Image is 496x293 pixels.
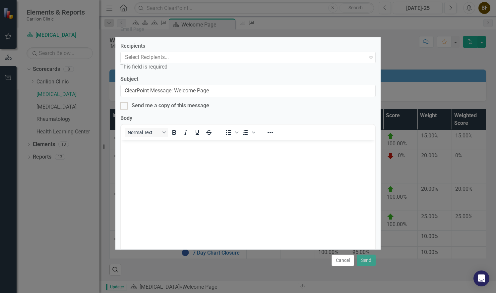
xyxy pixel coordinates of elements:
div: Numbered list [240,128,256,137]
button: Cancel [332,255,354,266]
button: Block Normal Text [125,128,168,137]
button: Strikethrough [203,128,215,137]
button: Reveal or hide additional toolbar items [265,128,276,137]
span: Normal Text [128,130,160,135]
label: Recipients [120,42,145,50]
div: This field is required [120,63,376,71]
button: Italic [180,128,191,137]
label: Subject [120,75,376,83]
button: Send [357,255,376,266]
div: Open Intercom Messenger [473,270,489,286]
div: Send me a copy of this message [132,102,209,110]
div: Bullet list [223,128,239,137]
iframe: Rich Text Area [121,140,375,256]
button: Bold [168,128,180,137]
div: Email Page [120,27,144,32]
label: Body [120,115,132,122]
button: Underline [192,128,203,137]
